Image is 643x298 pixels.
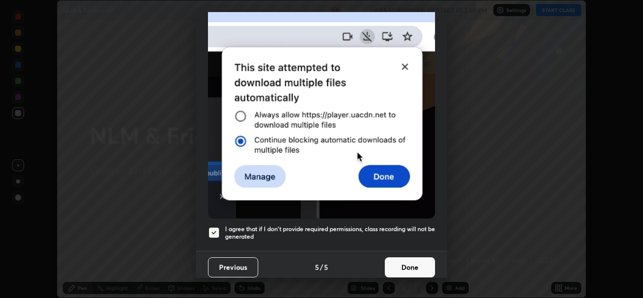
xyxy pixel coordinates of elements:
[385,257,435,277] button: Done
[225,225,435,241] h5: I agree that if I don't provide required permissions, class recording will not be generated
[208,257,258,277] button: Previous
[315,262,319,272] h4: 5
[324,262,328,272] h4: 5
[320,262,323,272] h4: /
